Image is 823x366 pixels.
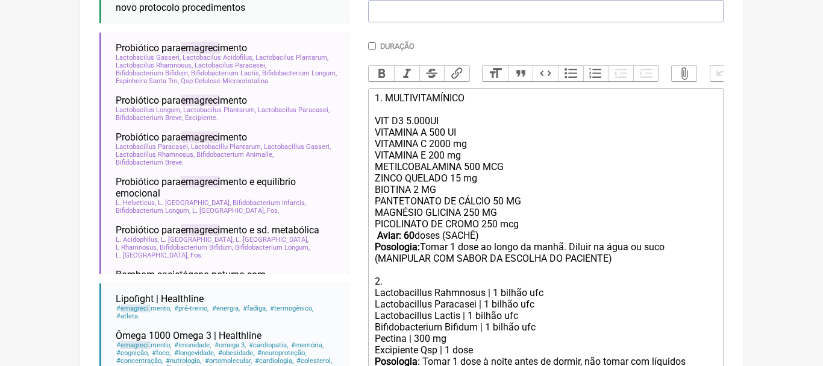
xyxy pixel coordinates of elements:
[116,244,158,251] span: L Rhamnosus
[213,341,246,349] span: omega 3
[192,207,265,215] span: L. [GEOGRAPHIC_DATA]
[369,66,394,81] button: Bold
[181,176,220,188] span: emagreci
[196,151,274,159] span: Bifidobacterium Animalle
[558,66,583,81] button: Bullets
[195,62,266,69] span: Lactobacilus Paracasei
[181,77,270,85] span: Qsp Celulose Microcristalina
[444,66,469,81] button: Link
[116,54,181,62] span: Lactobacilus Gasseri
[258,106,330,114] span: Lactobacilus Paracasei
[633,66,659,81] button: Increase Level
[419,66,445,81] button: Strikethrough
[375,241,420,253] strong: Posologia:
[248,341,289,349] span: cardiopatia
[116,159,184,166] span: Bifidobacterium Breve
[151,349,171,357] span: foco
[116,330,261,341] span: Ômega 1000 Omega 3 | Healthline
[710,66,736,81] button: Undo
[583,66,609,81] button: Numbers
[394,66,419,81] button: Italic
[116,77,179,85] span: Espinheira Santa Tm
[377,230,415,241] strong: Aviar: 60
[191,69,260,77] span: Bifidobacterium Lactis
[185,114,218,122] span: Excipiente
[375,92,717,184] div: 1. MULTIVITAMÍNICO VIT D3 5.000UI VITAMINA A 500 UI VITAMINA C 2000 mg VITAMINA E 200 mg METILCOB...
[116,151,195,159] span: Lactobacillus Rhamnosus
[116,349,149,357] span: cognição
[116,42,247,54] span: Probiótico para mento
[290,341,324,349] span: memória
[116,143,189,151] span: Lactobacillus Paracasei
[672,66,697,81] button: Attach Files
[116,312,140,320] span: atleta
[174,304,209,312] span: pré-treino
[375,184,717,195] div: BIOTINA 2 MG
[375,287,717,298] div: Lactobacillus Rahmnosus | 1 bilhão ufc
[257,349,307,357] span: neuroproteção
[174,341,211,349] span: imunidade
[120,304,151,312] span: emagreci
[116,269,325,292] span: Bombom sacietógeno noturno com [MEDICAL_DATA]
[375,310,717,321] div: Lactobacillus Lactis | 1 bilhão ufc
[533,66,558,81] button: Code
[269,304,314,312] span: termogênico
[262,69,337,77] span: Bifidobacterium Longum
[116,207,190,215] span: Bifidobacterium Longum
[190,251,203,259] span: Fos
[375,344,717,356] div: Excipiente Qsp | 1 dose
[191,143,262,151] span: Lactobacillu Plantarum
[116,114,183,122] span: Bifidobacterium Breve
[375,321,717,333] div: Bifidobacterium Bifidum | 1 bilhão ufc
[183,106,256,114] span: Lactobacilus Plantarum
[375,195,717,287] div: PANTETONATO DE CÁLCIO 50 MG MAGNÉSIO GLICINA 250 MG PICOLINATO DE CROMO 250 mcg doses (SACHÊ) Tom...
[116,293,204,304] span: Lipofight | Healthline
[116,341,172,349] span: mento
[161,236,234,244] span: L. [GEOGRAPHIC_DATA]
[116,199,156,207] span: L. Helveticus
[508,66,533,81] button: Quote
[120,341,151,349] span: emagreci
[116,304,172,312] span: mento
[255,54,328,62] span: Lactobacilus Plantarum
[165,357,202,365] span: nutrologia
[181,42,220,54] span: emagreci
[211,304,240,312] span: energia
[116,176,339,199] span: Probiótico para mento e equilíbrio emocional
[183,54,254,62] span: Lactobacilus Acidofilus
[233,199,306,207] span: Bifidobacterium Infantis
[116,251,189,259] span: L. [GEOGRAPHIC_DATA]
[160,244,233,251] span: Bifidobacterium Bifidum
[116,2,245,13] span: novo protocolo procedimentos
[181,131,220,143] span: emagreci
[173,349,215,357] span: longevidade
[236,236,308,244] span: L. [GEOGRAPHIC_DATA]
[483,66,508,81] button: Heading
[267,207,280,215] span: Fos
[296,357,333,365] span: colesterol
[116,224,319,236] span: Probiótico para mento e sd. metabólica
[116,106,181,114] span: Lactobacilus Longum
[116,62,193,69] span: Lactobacilus Rhamnosus
[116,357,163,365] span: concentração
[264,143,331,151] span: Lactobacillus Gasseri
[380,42,415,51] label: Duração
[116,69,189,77] span: Bifidobacterium Bifidum
[217,349,255,357] span: obesidade
[375,333,717,344] div: Pectina | 300 mg
[116,95,247,106] span: Probiótico para mento
[242,304,268,312] span: fadiga
[204,357,252,365] span: ortomolecular
[181,95,220,106] span: emagreci
[181,224,220,236] span: emagreci
[116,236,159,244] span: L. Acidophilus
[254,357,294,365] span: cardiologia
[158,199,231,207] span: L. [GEOGRAPHIC_DATA]
[235,244,310,251] span: Bifidobacterium Longum
[608,66,633,81] button: Decrease Level
[116,131,247,143] span: Probiótico para mento
[375,298,717,310] div: Lactobacillus Paracasei | 1 bilhão ufc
